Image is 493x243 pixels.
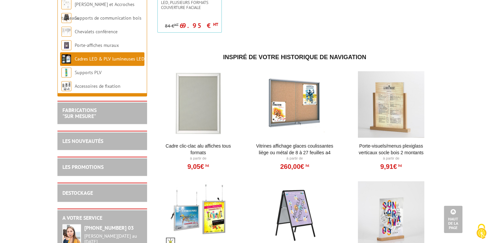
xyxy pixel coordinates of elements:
a: DESTOCKAGE [62,189,93,196]
a: Supports PLV [75,69,102,75]
sup: HT [397,163,402,168]
img: Porte-affiches muraux [61,40,71,50]
a: Haut de la page [444,206,462,233]
a: Porte-affiches muraux [75,42,119,48]
a: LES NOUVEAUTÉS [62,138,103,144]
a: Porte-Visuels/Menus Plexiglass Verticaux Socle Bois 2 Montants [350,143,432,156]
img: Supports PLV [61,67,71,77]
img: Accessoires de fixation [61,81,71,91]
p: 84 € [165,24,179,29]
a: Cadre Clic-Clac Alu affiches tous formats [157,143,239,156]
a: Supports de communication bois [75,15,141,21]
sup: HT [304,163,309,168]
a: 9,91€HT [380,165,402,169]
a: FABRICATIONS"Sur Mesure" [62,107,97,119]
p: 69.95 € [180,24,218,28]
img: Chevalets conférence [61,27,71,37]
p: À partir de [350,156,432,161]
a: Vitrines affichage glaces coulissantes liège ou métal de 8 à 27 feuilles A4 [254,143,336,156]
sup: HT [213,22,218,27]
h2: A votre service [62,215,142,221]
a: Accessoires de fixation [75,83,121,89]
p: À partir de [157,156,239,161]
a: 260,00€HT [280,165,309,169]
a: LES PROMOTIONS [62,164,104,170]
a: Chevalets conférence [75,29,118,35]
a: 9,05€HT [187,165,209,169]
strong: [PHONE_NUMBER] 03 [84,224,134,231]
a: [PERSON_NAME] et Accroches tableaux [61,1,134,21]
sup: HT [174,22,179,27]
span: Inspiré de votre historique de navigation [223,54,366,61]
img: Cookies (fenêtre modale) [473,223,490,240]
sup: HT [204,163,209,168]
button: Cookies (fenêtre modale) [470,220,493,243]
img: Cadres LED & PLV lumineuses LED [61,54,71,64]
a: Cadres LED & PLV lumineuses LED [75,56,144,62]
p: À partir de [254,156,336,161]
